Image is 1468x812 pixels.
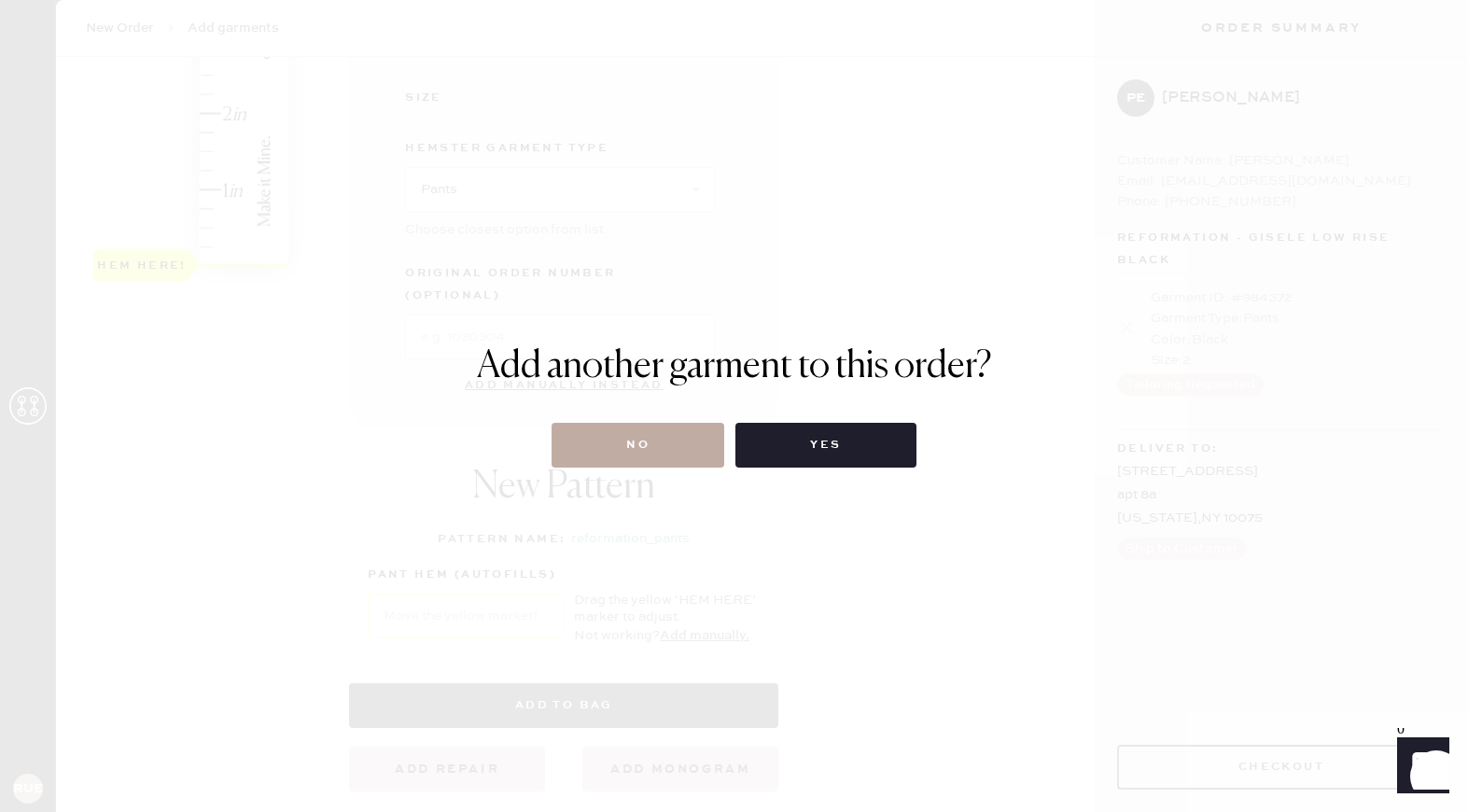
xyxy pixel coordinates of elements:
button: Yes [735,423,916,468]
h1: Add another garment to this order? [477,344,992,389]
iframe: Front Chat [1379,728,1460,808]
button: No [552,423,724,468]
